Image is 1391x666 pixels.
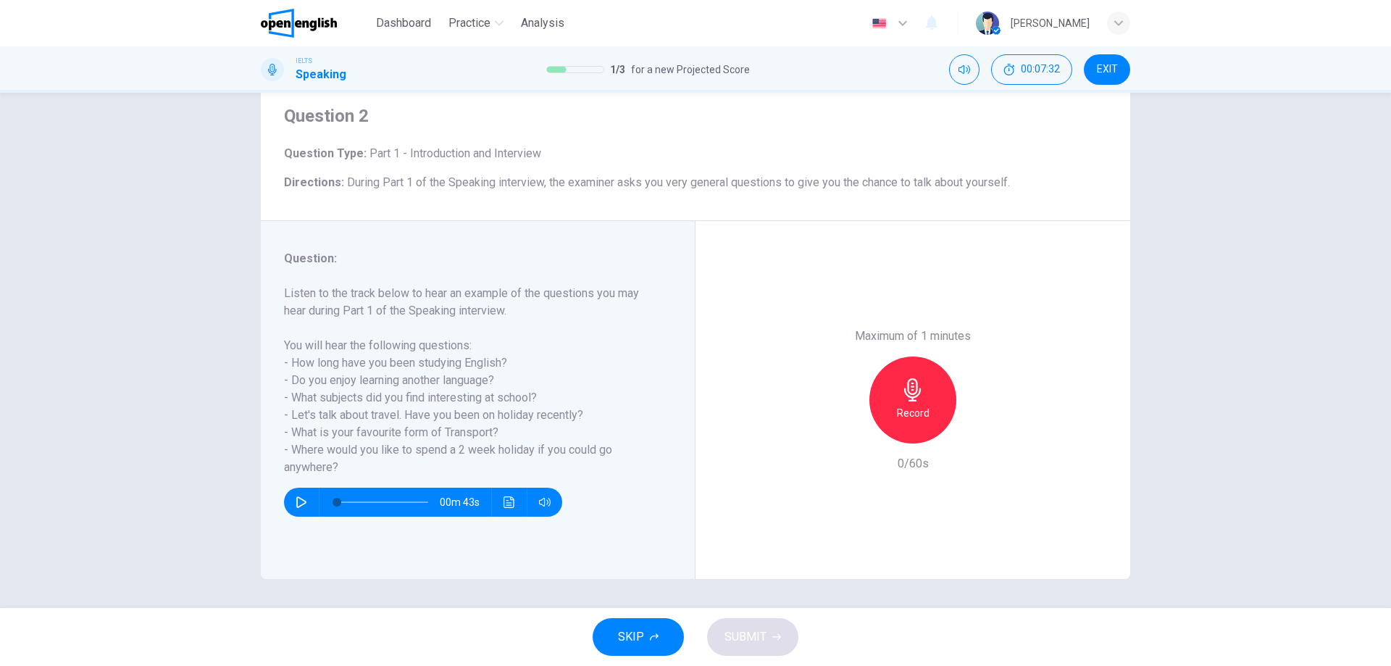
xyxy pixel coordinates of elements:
h6: Directions : [284,174,1107,191]
h1: Speaking [296,66,346,83]
button: Record [869,357,956,444]
h6: Listen to the track below to hear an example of the questions you may hear during Part 1 of the S... [284,285,654,476]
h6: Maximum of 1 minutes [855,328,971,345]
span: 00:07:32 [1021,64,1060,75]
span: IELTS [296,56,312,66]
button: Analysis [515,10,570,36]
h6: Question Type : [284,145,1107,162]
span: Part 1 - Introduction and Interview [367,146,541,160]
h4: Question 2 [284,104,1107,128]
span: for a new Projected Score [631,61,750,78]
div: Hide [991,54,1072,85]
span: During Part 1 of the Speaking interview, the examiner asks you very general questions to give you... [347,175,1010,189]
button: Dashboard [370,10,437,36]
span: Dashboard [376,14,431,32]
button: Practice [443,10,509,36]
h6: 0/60s [898,455,929,473]
img: Profile picture [976,12,999,35]
span: SKIP [618,627,644,647]
div: Mute [949,54,979,85]
span: EXIT [1097,64,1118,75]
a: OpenEnglish logo [261,9,370,38]
button: EXIT [1084,54,1130,85]
button: SKIP [593,618,684,656]
span: Practice [448,14,490,32]
span: Analysis [521,14,564,32]
img: OpenEnglish logo [261,9,337,38]
h6: Question : [284,250,654,267]
h6: Record [897,404,930,422]
div: [PERSON_NAME] [1011,14,1090,32]
span: 1 / 3 [610,61,625,78]
img: en [870,18,888,29]
span: 00m 43s [440,488,491,517]
button: Click to see the audio transcription [498,488,521,517]
button: 00:07:32 [991,54,1072,85]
